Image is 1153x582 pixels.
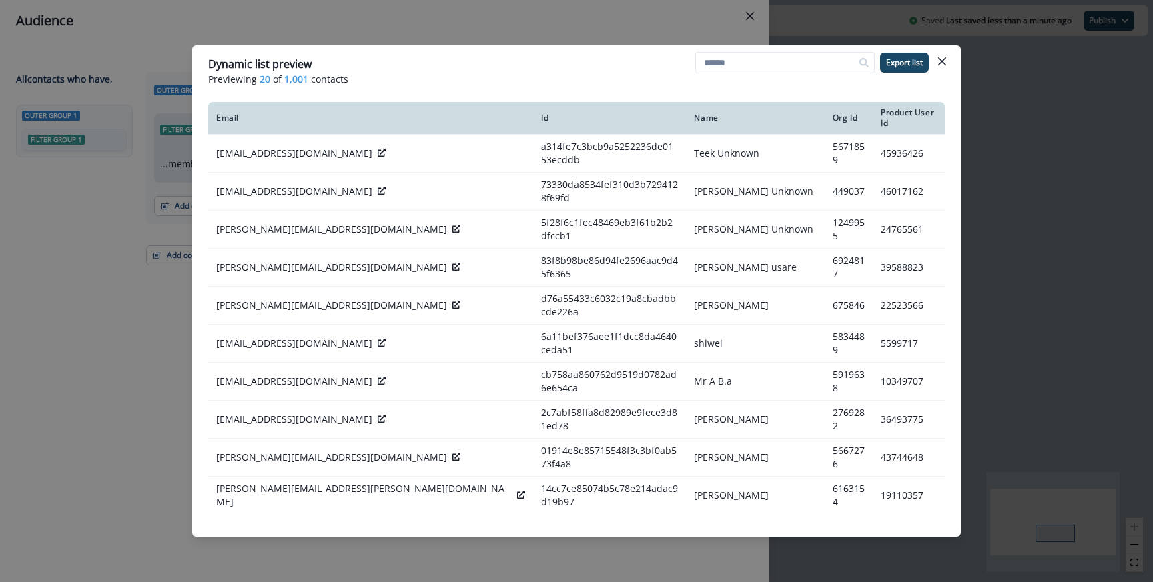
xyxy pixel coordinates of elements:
td: d76a55433c6032c19a8cbadbbcde226a [533,287,686,325]
td: a314fe7c3bcb9a5252236de0153ecddb [533,135,686,173]
td: 5919638 [825,363,873,401]
button: Close [931,51,953,72]
td: 5834489 [825,325,873,363]
td: cb758aa860762d9519d0782ad6e654ca [533,363,686,401]
span: 1,001 [284,72,308,86]
p: [EMAIL_ADDRESS][DOMAIN_NAME] [216,337,372,350]
p: [EMAIL_ADDRESS][DOMAIN_NAME] [216,147,372,160]
td: 1249955 [825,211,873,249]
td: Mr A B.a [686,363,824,401]
td: 2c7abf58ffa8d82989e9fece3d81ed78 [533,401,686,439]
span: 20 [260,72,270,86]
td: 675846 [825,287,873,325]
td: 6924817 [825,249,873,287]
td: [PERSON_NAME] [686,477,824,515]
td: [PERSON_NAME] [686,401,824,439]
p: Export list [886,58,923,67]
div: Org Id [833,113,865,123]
div: Id [541,113,678,123]
p: [EMAIL_ADDRESS][DOMAIN_NAME] [216,413,372,426]
td: 14cc7ce85074b5c78e214adac9d19b97 [533,477,686,515]
p: [EMAIL_ADDRESS][DOMAIN_NAME] [216,185,372,198]
td: 449037 [825,173,873,211]
td: [PERSON_NAME] Unknown [686,211,824,249]
td: 19110357 [873,477,945,515]
button: Export list [880,53,929,73]
td: 5f28f6c1fec48469eb3f61b2b2dfccb1 [533,211,686,249]
td: [PERSON_NAME] [686,439,824,477]
p: [PERSON_NAME][EMAIL_ADDRESS][DOMAIN_NAME] [216,261,447,274]
td: 2769282 [825,401,873,439]
td: 5667276 [825,439,873,477]
p: Dynamic list preview [208,56,312,72]
td: 39588823 [873,249,945,287]
td: 5671859 [825,135,873,173]
td: [PERSON_NAME] Unknown [686,173,824,211]
td: 6a11bef376aee1f1dcc8da4640ceda51 [533,325,686,363]
td: 46017162 [873,173,945,211]
td: 43744648 [873,439,945,477]
p: [EMAIL_ADDRESS][DOMAIN_NAME] [216,375,372,388]
td: 22523566 [873,287,945,325]
td: 45936426 [873,135,945,173]
p: [PERSON_NAME][EMAIL_ADDRESS][DOMAIN_NAME] [216,451,447,464]
div: Name [694,113,816,123]
td: 01914e8e85715548f3c3bf0ab573f4a8 [533,439,686,477]
td: [PERSON_NAME] [686,287,824,325]
p: [PERSON_NAME][EMAIL_ADDRESS][PERSON_NAME][DOMAIN_NAME] [216,482,512,509]
td: 83f8b98be86d94fe2696aac9d45f6365 [533,249,686,287]
div: Product User Id [881,107,937,129]
p: Previewing of contacts [208,72,945,86]
p: [PERSON_NAME][EMAIL_ADDRESS][DOMAIN_NAME] [216,223,447,236]
td: [PERSON_NAME] usare [686,249,824,287]
p: [PERSON_NAME][EMAIL_ADDRESS][DOMAIN_NAME] [216,299,447,312]
td: 10349707 [873,363,945,401]
td: Teek Unknown [686,135,824,173]
td: 24765561 [873,211,945,249]
td: shiwei [686,325,824,363]
td: 6163154 [825,477,873,515]
td: 36493775 [873,401,945,439]
td: 5599717 [873,325,945,363]
div: Email [216,113,525,123]
td: 73330da8534fef310d3b7294128f69fd [533,173,686,211]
